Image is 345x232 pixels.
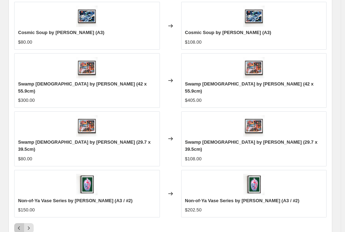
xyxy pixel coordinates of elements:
[185,206,202,214] div: $202.50
[185,30,271,35] span: Cosmic Soup by [PERSON_NAME] (A3)
[76,174,98,195] img: 10_80x.png
[18,81,147,94] span: Swamp [DEMOGRAPHIC_DATA] by [PERSON_NAME] (42 x 55.9cm)
[76,6,98,27] img: 6_ffbfcaa4-336d-4b24-9954-0a1a5656df5e_80x.png
[185,155,202,162] div: $108.00
[18,39,32,46] div: $80.00
[185,139,318,152] span: Swamp [DEMOGRAPHIC_DATA] by [PERSON_NAME] (29.7 x 39.5cm)
[76,115,98,137] img: 3_b1a47b4c-1423-43c3-babd-c3c315d82612_80x.png
[243,115,265,137] img: 3_b1a47b4c-1423-43c3-babd-c3c315d82612_80x.png
[185,198,300,203] span: Non-of-Ya Vase Series by [PERSON_NAME] (A3 / #2)
[18,198,133,203] span: Non-of-Ya Vase Series by [PERSON_NAME] (A3 / #2)
[185,81,314,94] span: Swamp [DEMOGRAPHIC_DATA] by [PERSON_NAME] (42 x 55.9cm)
[18,155,32,162] div: $80.00
[18,30,104,35] span: Cosmic Soup by [PERSON_NAME] (A3)
[185,97,202,104] div: $405.00
[76,57,98,78] img: 3_b1a47b4c-1423-43c3-babd-c3c315d82612_80x.png
[18,206,35,214] div: $150.00
[18,139,151,152] span: Swamp [DEMOGRAPHIC_DATA] by [PERSON_NAME] (29.7 x 39.5cm)
[243,57,265,78] img: 3_b1a47b4c-1423-43c3-babd-c3c315d82612_80x.png
[18,97,35,104] div: $300.00
[243,6,265,27] img: 6_ffbfcaa4-336d-4b24-9954-0a1a5656df5e_80x.png
[243,174,265,195] img: 10_80x.png
[185,39,202,46] div: $108.00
